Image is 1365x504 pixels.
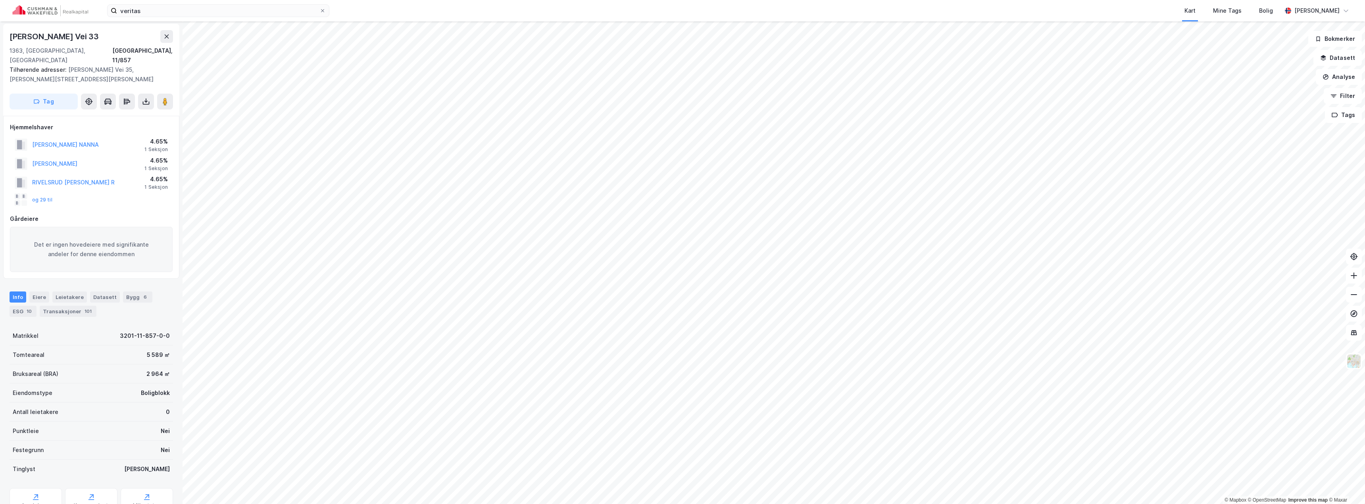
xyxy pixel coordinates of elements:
div: Nei [161,426,170,436]
div: Bruksareal (BRA) [13,369,58,379]
button: Tag [10,94,78,109]
div: Punktleie [13,426,39,436]
div: 1 Seksjon [144,146,168,153]
div: Matrikkel [13,331,38,341]
div: 101 [83,307,93,315]
div: 3201-11-857-0-0 [120,331,170,341]
div: Info [10,291,26,303]
div: [PERSON_NAME] Vei 35, [PERSON_NAME][STREET_ADDRESS][PERSON_NAME] [10,65,167,84]
a: Mapbox [1225,497,1246,503]
div: [PERSON_NAME] [124,464,170,474]
div: Festegrunn [13,445,44,455]
div: Boligblokk [141,388,170,398]
button: Datasett [1313,50,1362,66]
img: cushman-wakefield-realkapital-logo.202ea83816669bd177139c58696a8fa1.svg [13,5,88,16]
div: 4.65% [144,137,168,146]
div: Leietakere [52,291,87,303]
div: [PERSON_NAME] Vei 33 [10,30,100,43]
button: Filter [1324,88,1362,104]
div: Tomteareal [13,350,44,360]
div: Tinglyst [13,464,35,474]
div: 1 Seksjon [144,165,168,172]
div: Kart [1184,6,1196,15]
a: OpenStreetMap [1248,497,1286,503]
div: Eiere [29,291,49,303]
a: Improve this map [1288,497,1328,503]
div: Bygg [123,291,152,303]
div: Nei [161,445,170,455]
div: Kontrollprogram for chat [1325,466,1365,504]
div: Mine Tags [1213,6,1242,15]
div: [GEOGRAPHIC_DATA], 11/857 [112,46,173,65]
div: Hjemmelshaver [10,123,173,132]
div: Eiendomstype [13,388,52,398]
span: Tilhørende adresser: [10,66,68,73]
img: Z [1346,354,1361,369]
div: 6 [141,293,149,301]
button: Analyse [1316,69,1362,85]
div: 0 [166,407,170,417]
div: ESG [10,306,37,317]
input: Søk på adresse, matrikkel, gårdeiere, leietakere eller personer [117,5,319,17]
div: [PERSON_NAME] [1294,6,1340,15]
div: Det er ingen hovedeiere med signifikante andeler for denne eiendommen [10,227,173,272]
div: 1 Seksjon [144,184,168,190]
div: 4.65% [144,156,168,165]
button: Bokmerker [1308,31,1362,47]
div: 2 964 ㎡ [146,369,170,379]
div: Bolig [1259,6,1273,15]
div: 5 589 ㎡ [147,350,170,360]
div: 1363, [GEOGRAPHIC_DATA], [GEOGRAPHIC_DATA] [10,46,112,65]
div: Transaksjoner [40,306,96,317]
div: Datasett [90,291,120,303]
iframe: Chat Widget [1325,466,1365,504]
div: 4.65% [144,174,168,184]
button: Tags [1325,107,1362,123]
div: Antall leietakere [13,407,58,417]
div: Gårdeiere [10,214,173,224]
div: 10 [25,307,33,315]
